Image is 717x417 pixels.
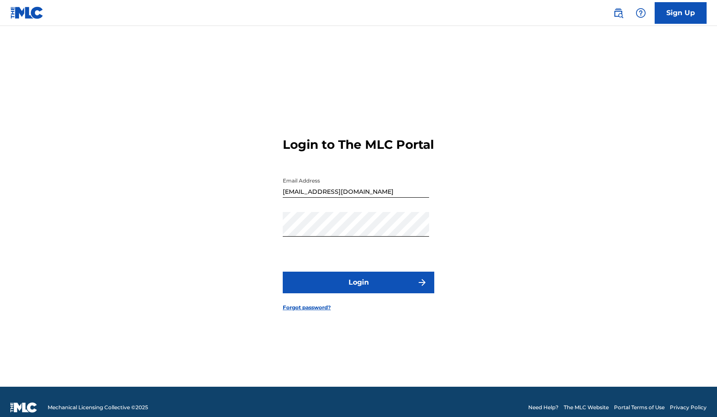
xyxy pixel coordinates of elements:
[528,404,559,411] a: Need Help?
[670,404,707,411] a: Privacy Policy
[610,4,627,22] a: Public Search
[613,8,623,18] img: search
[636,8,646,18] img: help
[283,137,434,152] h3: Login to The MLC Portal
[283,304,331,311] a: Forgot password?
[10,6,44,19] img: MLC Logo
[283,272,434,293] button: Login
[564,404,609,411] a: The MLC Website
[417,277,427,288] img: f7272a7cc735f4ea7f67.svg
[655,2,707,24] a: Sign Up
[48,404,148,411] span: Mechanical Licensing Collective © 2025
[614,404,665,411] a: Portal Terms of Use
[10,402,37,413] img: logo
[632,4,649,22] div: Help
